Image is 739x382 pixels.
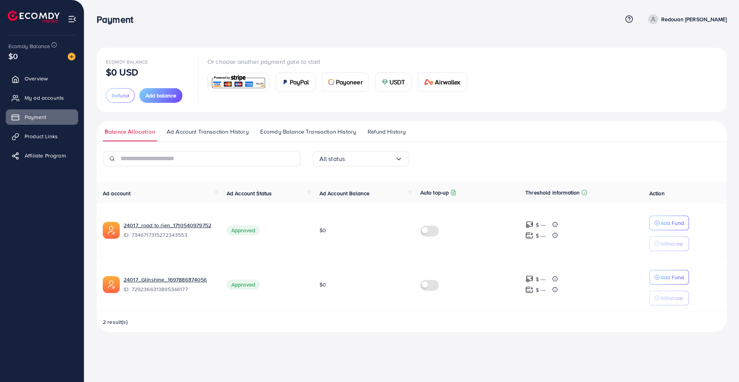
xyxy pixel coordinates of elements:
[97,14,139,25] h3: Payment
[112,92,129,99] span: Refund
[25,75,48,82] span: Overview
[8,42,50,50] span: Ecomdy Balance
[103,189,131,197] span: Ad account
[390,77,405,87] span: USDT
[424,79,433,85] img: card
[25,152,66,159] span: Affiliate Program
[536,231,545,240] p: $ ---
[124,231,214,239] span: ID: 7346717315272343553
[328,79,334,85] img: card
[276,72,316,92] a: cardPayPal
[145,92,176,99] span: Add balance
[382,79,388,85] img: card
[336,77,363,87] span: Payoneer
[525,286,533,294] img: top-up amount
[124,276,214,293] div: <span class='underline'>24017_Glinshine_1697886374056</span></br>7292366313895346177
[706,347,733,376] iframe: Chat
[368,127,406,136] span: Refund History
[660,273,684,282] p: Add Fund
[645,14,727,24] a: Redouan [PERSON_NAME]
[167,127,249,136] span: Ad Account Transaction History
[660,239,683,248] p: Withdraw
[207,57,473,66] p: Or choose another payment gate to start
[6,71,78,86] a: Overview
[106,88,135,103] button: Refund
[319,226,326,234] span: $0
[103,222,120,239] img: ic-ads-acc.e4c84228.svg
[103,318,128,326] span: 2 result(s)
[319,281,326,288] span: $0
[68,15,77,23] img: menu
[105,127,155,136] span: Balance Allocation
[8,50,18,62] span: $0
[207,73,269,92] a: card
[649,216,689,230] button: Add Fund
[435,77,460,87] span: Airwallex
[282,79,288,85] img: card
[227,280,260,290] span: Approved
[106,59,148,65] span: Ecomdy Balance
[103,276,120,293] img: ic-ads-acc.e4c84228.svg
[124,221,214,239] div: <span class='underline'>24017_road to rien_1710540979752</span></br>7346717315272343553
[525,231,533,240] img: top-up amount
[260,127,356,136] span: Ecomdy Balance Transaction History
[313,151,409,166] div: Search for option
[536,275,545,284] p: $ ---
[25,94,64,102] span: My ad accounts
[25,113,46,121] span: Payment
[227,189,272,197] span: Ad Account Status
[139,88,182,103] button: Add balance
[525,188,580,197] p: Threshold information
[6,148,78,163] a: Affiliate Program
[649,189,665,197] span: Action
[6,90,78,106] a: My ad accounts
[649,236,689,251] button: Withdraw
[649,291,689,305] button: Withdraw
[6,109,78,125] a: Payment
[660,293,683,303] p: Withdraw
[649,270,689,285] button: Add Fund
[661,15,727,24] p: Redouan [PERSON_NAME]
[210,74,267,90] img: card
[124,276,207,283] a: 24017_Glinshine_1697886374056
[525,275,533,283] img: top-up amount
[418,72,467,92] a: cardAirwallex
[8,11,60,23] img: logo
[290,77,309,87] span: PayPal
[124,285,214,293] span: ID: 7292366313895346177
[322,72,369,92] a: cardPayoneer
[525,221,533,229] img: top-up amount
[420,188,449,197] p: Auto top-up
[25,132,58,140] span: Product Links
[536,285,545,295] p: $ ---
[106,67,138,77] p: $0 USD
[6,129,78,144] a: Product Links
[319,153,345,165] span: All status
[375,72,412,92] a: cardUSDT
[345,153,395,165] input: Search for option
[124,221,211,229] a: 24017_road to rien_1710540979752
[68,53,75,60] img: image
[227,225,260,235] span: Approved
[536,220,545,230] p: $ ---
[319,189,370,197] span: Ad Account Balance
[660,218,684,228] p: Add Fund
